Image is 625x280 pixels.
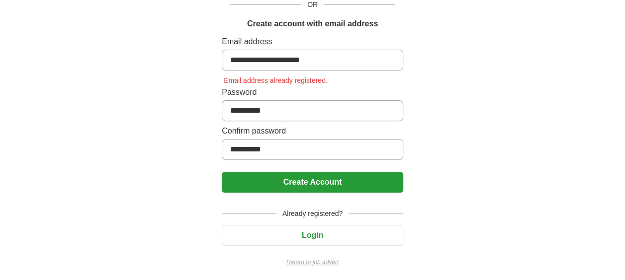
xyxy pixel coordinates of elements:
[222,125,403,137] label: Confirm password
[276,209,349,219] span: Already registered?
[222,231,403,239] a: Login
[222,172,403,193] button: Create Account
[247,18,378,30] h1: Create account with email address
[222,36,403,48] label: Email address
[222,76,330,84] span: Email address already registered.
[222,258,403,267] a: Return to job advert
[222,225,403,246] button: Login
[222,86,403,98] label: Password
